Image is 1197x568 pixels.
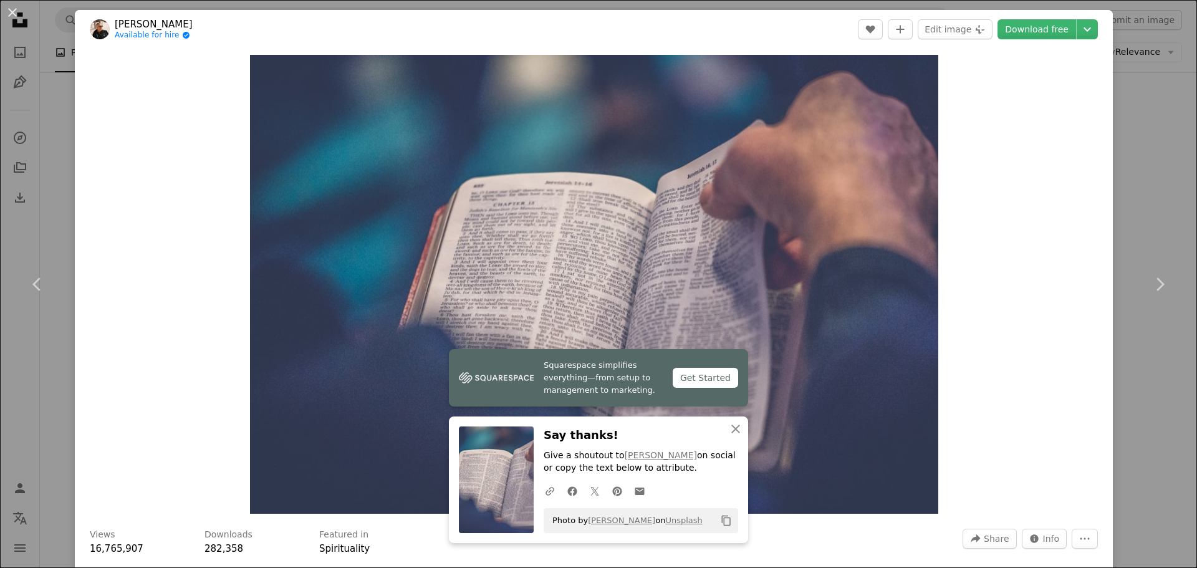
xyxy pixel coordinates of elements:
button: Choose download size [1077,19,1098,39]
a: Share on Twitter [584,478,606,503]
a: Share over email [628,478,651,503]
h3: Say thanks! [544,426,738,445]
div: Get Started [673,368,738,388]
a: Download free [997,19,1076,39]
h3: Featured in [319,529,368,541]
a: Squarespace simplifies everything—from setup to management to marketing.Get Started [449,349,748,407]
h3: Views [90,529,115,541]
span: Info [1043,529,1060,548]
a: Share on Facebook [561,478,584,503]
span: Photo by on [546,511,703,531]
span: 16,765,907 [90,543,143,554]
button: Share this image [963,529,1016,549]
button: Zoom in on this image [250,55,938,514]
span: Squarespace simplifies everything—from setup to management to marketing. [544,359,663,397]
button: Like [858,19,883,39]
span: 282,358 [204,543,243,554]
img: person's hand holding book page [250,55,938,514]
img: file-1747939142011-51e5cc87e3c9 [459,368,534,387]
button: More Actions [1072,529,1098,549]
button: Copy to clipboard [716,510,737,531]
a: Next [1122,224,1197,344]
button: Stats about this image [1022,529,1067,549]
img: Go to Rod Long's profile [90,19,110,39]
p: Give a shoutout to on social or copy the text below to attribute. [544,450,738,474]
a: [PERSON_NAME] [588,516,655,525]
a: Unsplash [665,516,702,525]
a: [PERSON_NAME] [625,450,697,460]
a: Spirituality [319,543,370,554]
button: Edit image [918,19,993,39]
h3: Downloads [204,529,252,541]
button: Add to Collection [888,19,913,39]
a: [PERSON_NAME] [115,18,193,31]
a: Available for hire [115,31,193,41]
a: Share on Pinterest [606,478,628,503]
span: Share [984,529,1009,548]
